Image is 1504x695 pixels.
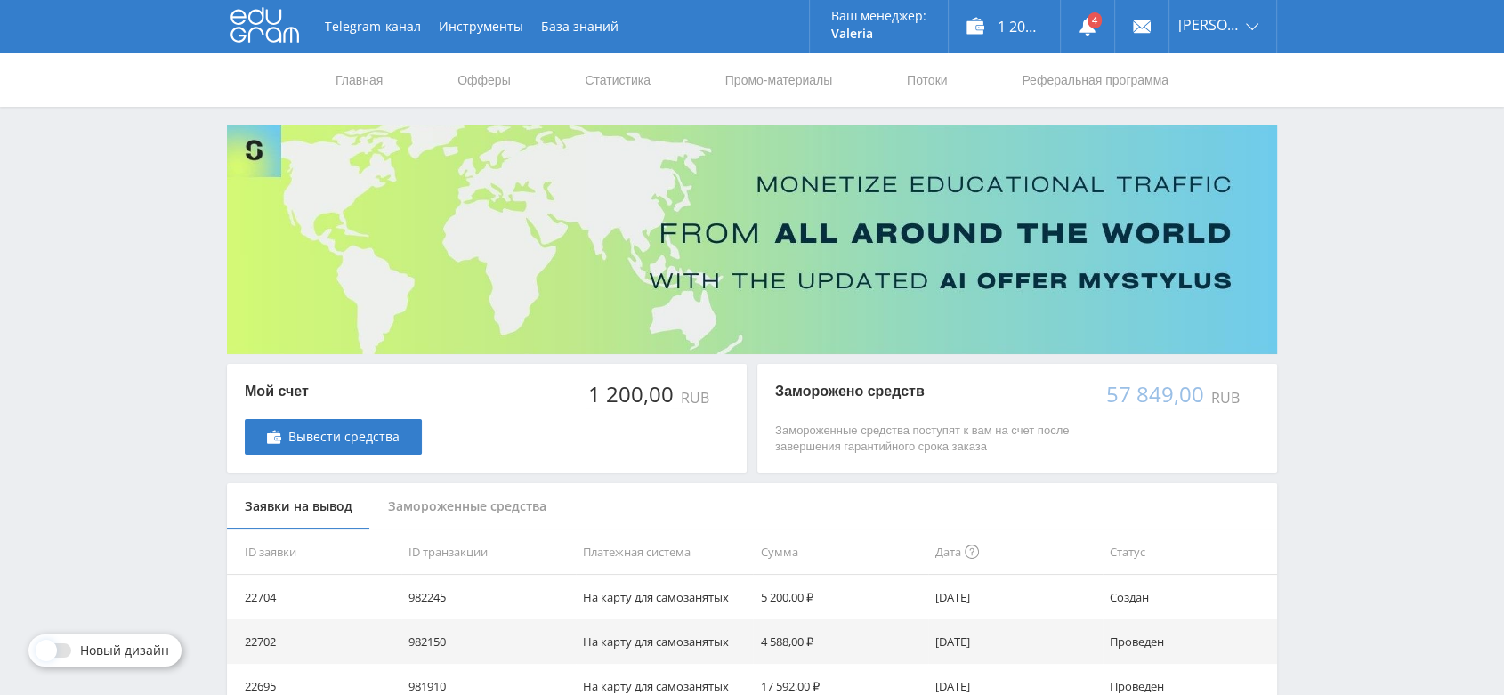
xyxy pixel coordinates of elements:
th: Сумма [753,529,927,575]
td: [DATE] [928,619,1103,664]
p: Valeria [831,27,926,41]
td: Проведен [1103,619,1277,664]
td: На карту для самозанятых [576,619,753,664]
td: Создан [1103,575,1277,619]
a: Реферальная программа [1020,53,1170,107]
span: Новый дизайн [80,643,169,658]
div: 57 849,00 [1104,382,1208,407]
td: 4 588,00 ₽ [753,619,927,664]
th: ID заявки [227,529,401,575]
a: Офферы [456,53,513,107]
td: 5 200,00 ₽ [753,575,927,619]
th: Дата [928,529,1103,575]
td: 982150 [401,619,576,664]
td: 22702 [227,619,401,664]
a: Промо-материалы [724,53,834,107]
a: Главная [334,53,384,107]
td: [DATE] [928,575,1103,619]
div: RUB [1208,390,1241,406]
td: 982245 [401,575,576,619]
div: 1 200,00 [586,382,677,407]
th: ID транзакции [401,529,576,575]
p: Мой счет [245,382,422,401]
a: Вывести средства [245,419,422,455]
p: Заморожено средств [775,382,1087,401]
p: Замороженные средства поступят к вам на счет после завершения гарантийного срока заказа [775,423,1087,455]
span: [PERSON_NAME] [1178,18,1241,32]
td: На карту для самозанятых [576,575,753,619]
p: Ваш менеджер: [831,9,926,23]
span: Вывести средства [288,430,400,444]
div: RUB [677,390,711,406]
img: Banner [227,125,1277,354]
th: Статус [1103,529,1277,575]
div: Заявки на вывод [227,483,370,530]
td: 22704 [227,575,401,619]
div: Замороженные средства [370,483,564,530]
th: Платежная система [576,529,753,575]
a: Статистика [583,53,652,107]
a: Потоки [905,53,950,107]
